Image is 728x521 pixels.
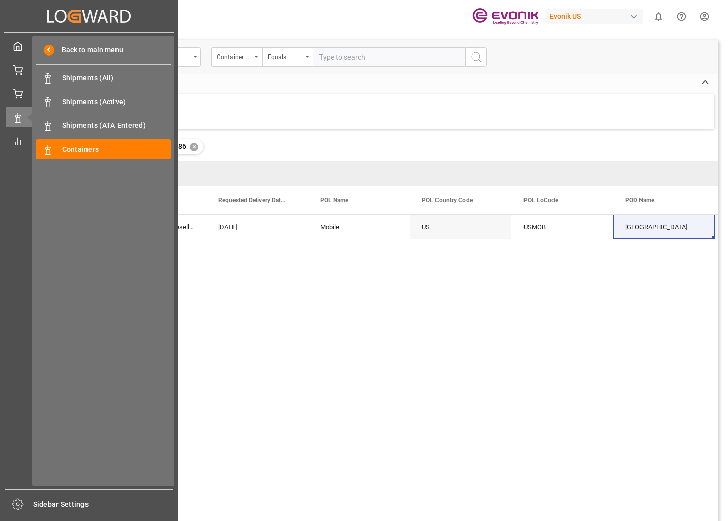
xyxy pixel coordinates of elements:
span: POD Name [625,197,654,204]
div: Equals [268,50,302,62]
input: Type to search [313,47,465,67]
button: search button [465,47,487,67]
span: Shipments (ATA Entered) [62,120,171,131]
button: Evonik US [545,7,647,26]
a: Line Item Parking Lot [6,60,172,79]
span: POL LoCode [523,197,558,204]
a: Shipments (ATA Entered) [36,116,171,135]
span: POL Name [320,197,348,204]
span: Sidebar Settings [33,499,174,510]
div: ✕ [190,143,198,151]
a: Shipments (Active) [36,92,171,112]
a: Shipments (All) [36,68,171,88]
div: Evonik US [545,9,643,24]
a: Containers [36,139,171,159]
span: Shipments (Active) [62,97,171,107]
div: USMOB [511,215,613,239]
span: Requested Delivery Date drv [218,197,286,204]
button: Help Center [670,5,693,28]
img: Evonik-brand-mark-Deep-Purple-RGB.jpeg_1700498283.jpeg [472,8,538,25]
div: [DATE] [206,215,308,239]
span: Containers [62,144,171,155]
span: POL Country Code [422,197,473,204]
span: Back to main menu [54,45,123,56]
button: open menu [262,47,313,67]
span: Shipments (All) [62,73,171,84]
div: Container Number [217,50,251,62]
div: US [410,215,511,239]
button: show 0 new notifications [647,5,670,28]
a: My Reports [6,131,172,151]
a: Line Item All [6,84,172,103]
a: My Cockpit [6,36,172,56]
div: [GEOGRAPHIC_DATA] [613,215,715,239]
div: Mobile [308,215,410,239]
button: open menu [211,47,262,67]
